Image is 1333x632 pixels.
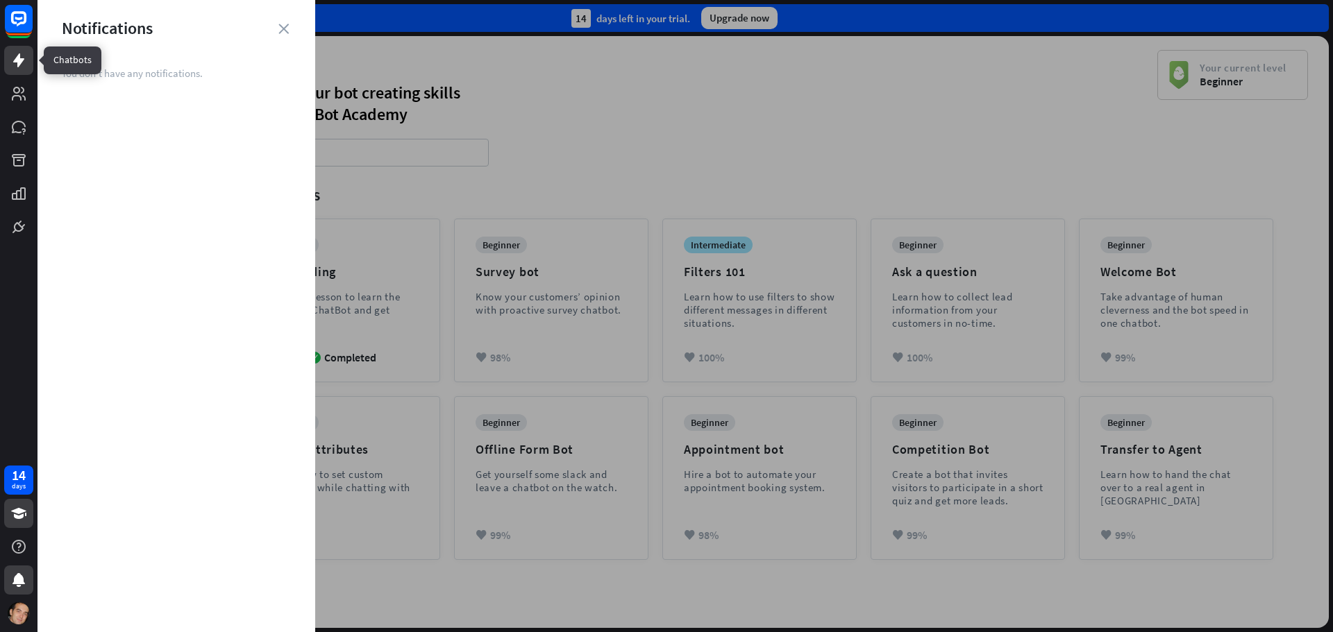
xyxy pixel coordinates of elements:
[37,17,315,39] div: Notifications
[4,466,33,495] a: 14 days
[12,481,26,491] div: days
[37,67,315,80] div: You don’t have any notifications.
[11,6,53,47] button: Open LiveChat chat widget
[12,469,26,481] div: 14
[278,24,289,34] i: close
